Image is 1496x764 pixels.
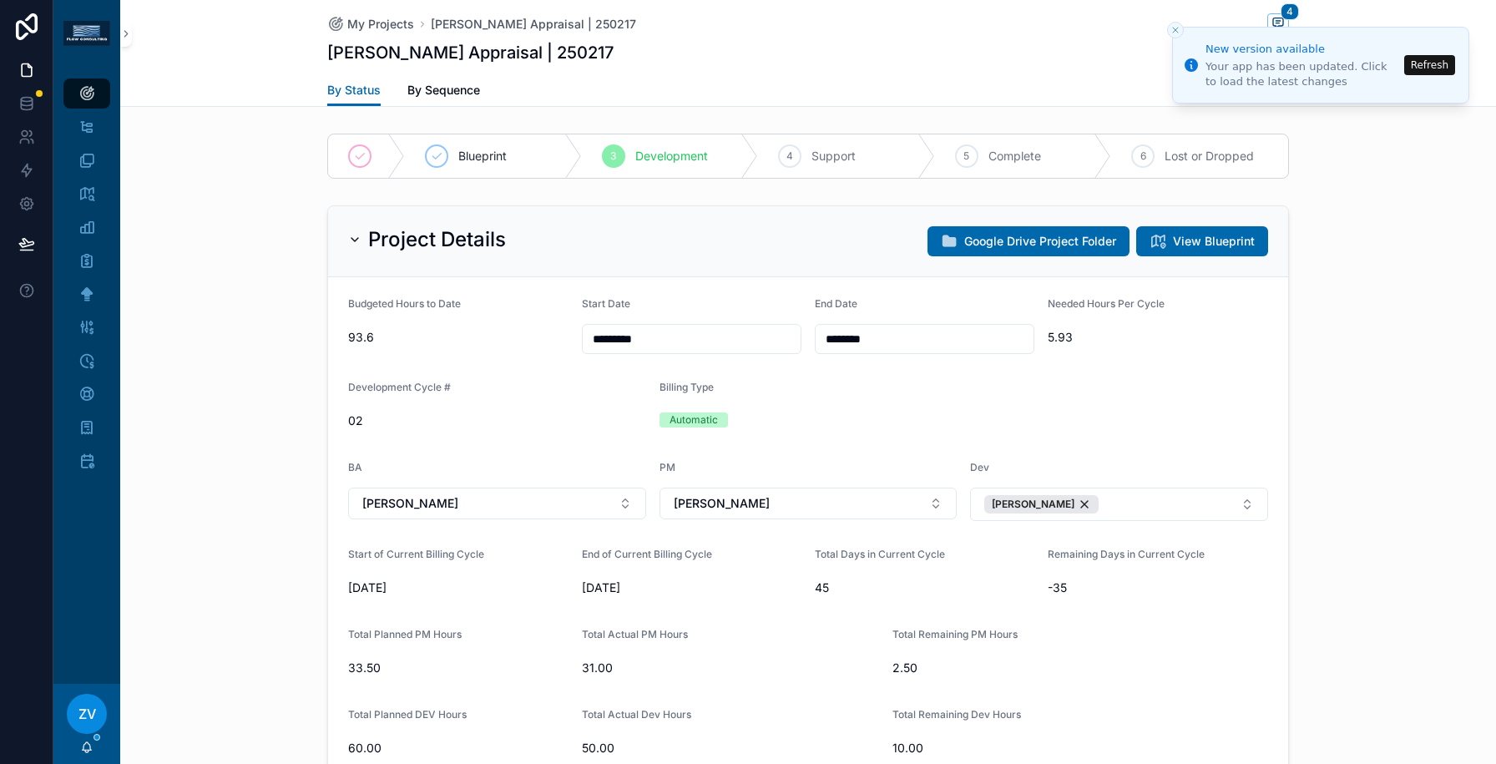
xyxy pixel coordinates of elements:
span: By Status [327,82,381,99]
div: Your app has been updated. Click to load the latest changes [1205,59,1399,89]
span: 45 [815,579,1034,596]
span: Budgeted Hours to Date [348,297,461,310]
div: Automatic [670,412,718,428]
span: [DATE] [582,579,802,596]
span: 5.93 [1048,329,1268,346]
span: 93.6 [348,329,569,346]
span: Billing Type [660,381,714,393]
span: [DATE] [348,579,569,596]
span: Google Drive Project Folder [964,233,1116,250]
span: 6 [1140,149,1146,163]
span: 31.00 [582,660,880,676]
span: 4 [1281,3,1299,20]
h2: Project Details [368,226,506,253]
span: 4 [786,149,793,163]
h1: [PERSON_NAME] Appraisal | 250217 [327,41,614,64]
span: 33.50 [348,660,569,676]
span: -35 [1048,579,1268,596]
button: Google Drive Project Folder [927,226,1130,256]
span: End Date [815,297,857,310]
span: 5 [963,149,969,163]
span: [PERSON_NAME] [992,498,1074,511]
span: Total Actual PM Hours [582,628,688,640]
span: Total Remaining Dev Hours [892,708,1021,721]
button: View Blueprint [1136,226,1268,256]
span: 60.00 [348,740,569,756]
a: By Sequence [407,75,480,109]
span: PM [660,461,675,473]
span: Total Planned DEV Hours [348,708,467,721]
button: Select Button [348,488,646,519]
a: [PERSON_NAME] Appraisal | 250217 [431,16,636,33]
button: Refresh [1404,55,1455,75]
span: Total Actual Dev Hours [582,708,691,721]
span: 3 [610,149,616,163]
button: Select Button [970,488,1268,521]
button: Select Button [660,488,958,519]
span: Total Planned PM Hours [348,628,462,640]
span: Development Cycle # [348,381,451,393]
button: Close toast [1167,22,1184,38]
div: scrollable content [53,67,120,498]
span: My Projects [347,16,414,33]
span: 10.00 [892,740,1113,756]
span: Total Days in Current Cycle [815,548,945,560]
span: 02 [348,412,646,429]
span: 2.50 [892,660,1190,676]
span: Needed Hours Per Cycle [1048,297,1165,310]
span: Blueprint [458,148,507,164]
span: Support [811,148,856,164]
span: BA [348,461,362,473]
span: Dev [970,461,989,473]
div: New version available [1205,41,1399,58]
span: By Sequence [407,82,480,99]
span: View Blueprint [1173,233,1255,250]
span: Lost or Dropped [1165,148,1254,164]
span: Total Remaining PM Hours [892,628,1018,640]
a: By Status [327,75,381,107]
span: Remaining Days in Current Cycle [1048,548,1205,560]
span: Start Date [582,297,630,310]
button: Unselect 9 [984,495,1099,514]
span: 50.00 [582,740,880,756]
span: Start of Current Billing Cycle [348,548,484,560]
span: [PERSON_NAME] [674,495,770,512]
a: My Projects [327,16,414,33]
span: ZV [78,704,96,724]
span: [PERSON_NAME] [362,495,458,512]
span: Complete [988,148,1041,164]
span: End of Current Billing Cycle [582,548,712,560]
img: App logo [63,21,110,46]
span: Development [635,148,708,164]
button: 4 [1267,13,1289,34]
